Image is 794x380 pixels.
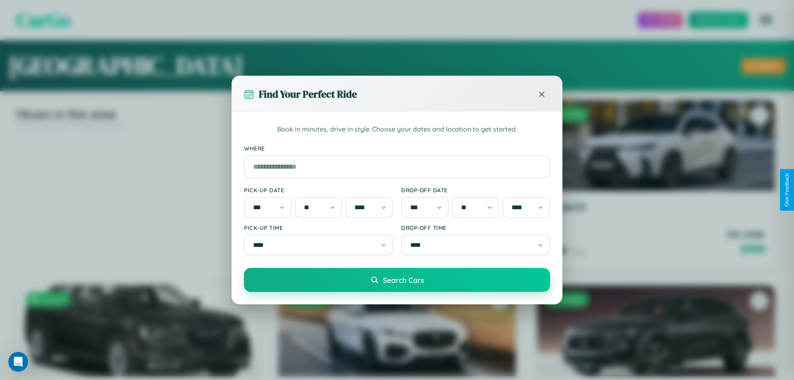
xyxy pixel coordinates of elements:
[259,87,357,101] h3: Find Your Perfect Ride
[244,268,550,292] button: Search Cars
[383,275,424,284] span: Search Cars
[401,224,550,231] label: Drop-off Time
[244,224,393,231] label: Pick-up Time
[244,124,550,135] p: Book in minutes, drive in style. Choose your dates and location to get started.
[244,186,393,194] label: Pick-up Date
[401,186,550,194] label: Drop-off Date
[244,145,550,152] label: Where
